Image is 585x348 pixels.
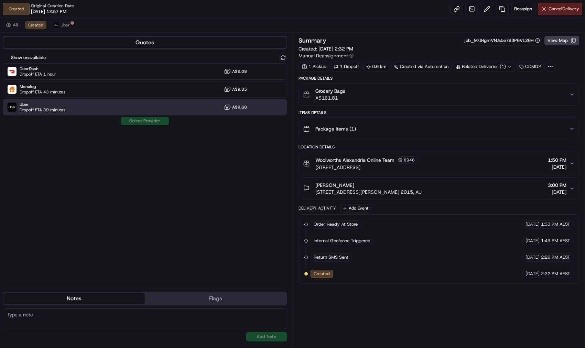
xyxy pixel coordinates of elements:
div: 📗 [7,100,12,106]
span: Internal Geofence Triggered [314,238,370,244]
span: A$161.81 [315,94,345,101]
span: Knowledge Base [14,100,53,106]
div: 💻 [58,100,64,106]
span: Created [314,271,330,277]
button: Grocery BagsA$161.81 [299,83,579,105]
span: [DATE] [548,189,566,195]
span: API Documentation [65,100,110,106]
button: Reassign [511,3,535,15]
img: uber-new-logo.jpeg [54,22,59,28]
span: Manual Reassignment [299,52,348,59]
span: Uber [20,102,65,107]
span: 3:00 PM [548,182,566,189]
button: Flags [145,293,286,304]
button: Start new chat [117,68,125,76]
span: [DATE] 12:57 PM [31,9,66,15]
label: Show unavailable [11,55,46,61]
div: 0.6 km [363,62,390,71]
div: Package Details [299,76,579,81]
span: Pylon [68,116,83,122]
span: Package Items ( 1 ) [315,125,356,132]
span: A$9.68 [232,104,247,110]
button: A$9.35 [224,86,247,93]
span: 1:33 PM AEST [541,221,570,227]
span: 8946 [404,157,415,163]
div: CDMD2 [516,62,544,71]
span: Return SMS Sent [314,254,348,260]
span: [STREET_ADDRESS][PERSON_NAME] 2015, AU [315,189,422,195]
span: Menulog [20,84,65,89]
a: 📗Knowledge Base [4,97,55,109]
span: 1:50 PM [548,157,566,164]
span: Dropoff ETA 39 minutes [20,107,65,113]
span: [DATE] [526,221,540,227]
button: CancelDelivery [538,3,582,15]
button: A$9.68 [224,104,247,111]
span: [DATE] [526,271,540,277]
span: 1:49 PM AEST [541,238,570,244]
button: [PERSON_NAME][STREET_ADDRESS][PERSON_NAME] 2015, AU3:00 PM[DATE] [299,178,579,200]
div: 1 Pickup [299,62,329,71]
img: DoorDash [8,67,17,76]
span: Woolworths Alexandria Online Team [315,157,394,164]
p: Welcome 👋 [7,27,125,38]
img: Menulog [8,85,17,94]
div: 1 Dropoff [331,62,362,71]
span: [STREET_ADDRESS] [315,164,417,171]
h3: Summary [299,37,326,44]
button: View Map [544,36,579,45]
span: Reassign [514,6,532,12]
span: [DATE] [526,238,540,244]
span: DoorDash [20,66,56,71]
button: Woolworths Alexandria Online Team8946[STREET_ADDRESS]1:50 PM[DATE] [299,152,579,175]
span: Dropoff ETA 1 hour [20,71,56,77]
button: All [3,21,21,29]
span: Grocery Bags [315,88,345,94]
button: Manual Reassignment [299,52,354,59]
div: We're available if you need us! [23,72,87,78]
button: Package Items (1) [299,118,579,140]
span: [DATE] [526,254,540,260]
a: Created via Automation [391,62,452,71]
span: A$9.35 [232,87,247,92]
button: Add Event [340,204,371,212]
img: Nash [7,7,21,21]
input: Got a question? Start typing here... [18,44,124,52]
button: A$9.08 [224,68,247,75]
button: Uber [51,21,73,29]
span: Dropoff ETA 43 minutes [20,89,65,95]
span: Created: [299,45,353,52]
span: Original Creation Date [31,3,74,9]
span: Created [28,22,43,28]
span: 2:26 PM AEST [541,254,570,260]
span: Cancel Delivery [549,6,579,12]
span: [DATE] [548,164,566,170]
div: Items Details [299,110,579,115]
span: A$9.08 [232,69,247,74]
img: 1736555255976-a54dd68f-1ca7-489b-9aae-adbdc363a1c4 [7,66,19,78]
button: Created [25,21,46,29]
a: Powered byPylon [48,116,83,122]
span: [DATE] 2:32 PM [318,46,353,52]
a: 💻API Documentation [55,97,113,109]
span: 2:32 PM AEST [541,271,570,277]
div: Related Deliveries (1) [453,62,515,71]
div: Delivery Activity [299,205,336,211]
button: Notes [3,293,145,304]
img: Uber [8,103,17,112]
span: Order Ready At Store [314,221,358,227]
button: job_97JRgmVNJs5e7B3P6VL26H [465,37,540,44]
div: Start new chat [23,66,113,72]
span: Uber [61,22,70,28]
button: Quotes [3,37,286,48]
div: Location Details [299,144,579,150]
span: [PERSON_NAME] [315,182,354,189]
